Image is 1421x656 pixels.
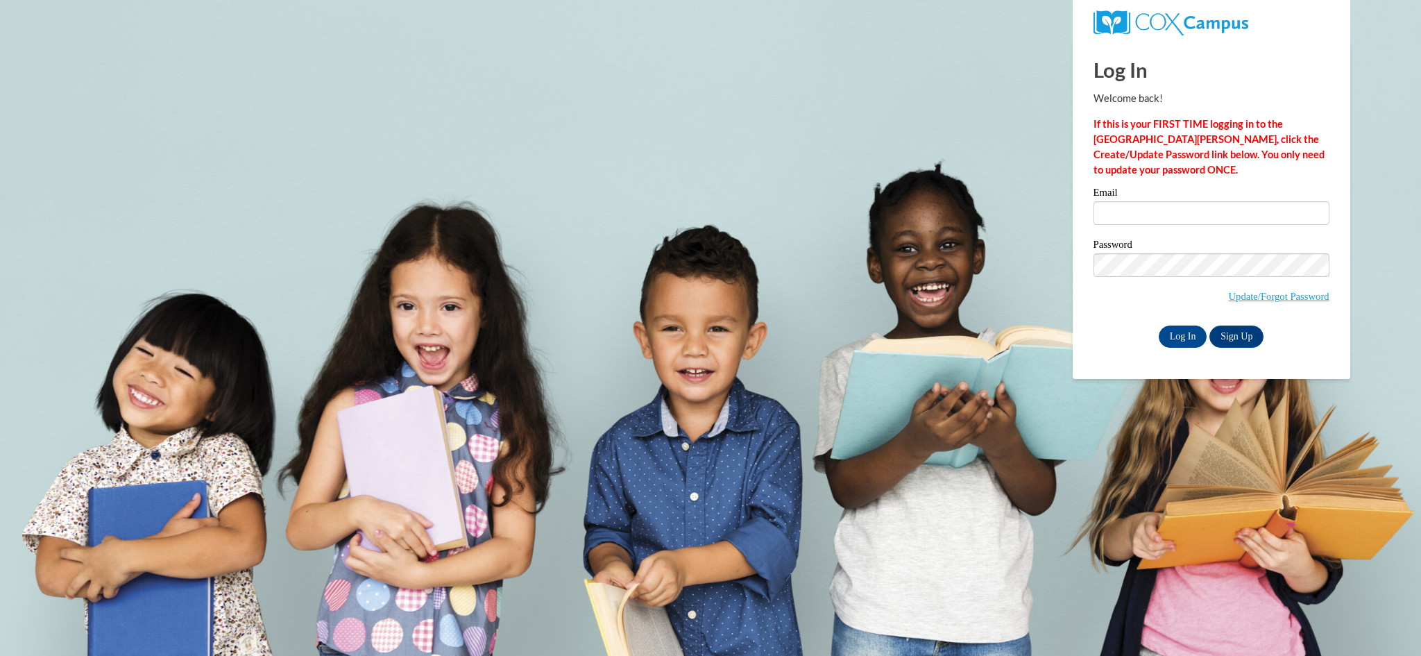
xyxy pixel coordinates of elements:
input: Log In [1159,326,1207,348]
a: Update/Forgot Password [1229,291,1329,302]
img: COX Campus [1094,10,1248,35]
label: Password [1094,239,1329,253]
label: Email [1094,187,1329,201]
a: Sign Up [1209,326,1263,348]
a: COX Campus [1094,16,1248,28]
p: Welcome back! [1094,91,1329,106]
strong: If this is your FIRST TIME logging in to the [GEOGRAPHIC_DATA][PERSON_NAME], click the Create/Upd... [1094,118,1325,176]
h1: Log In [1094,56,1329,84]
